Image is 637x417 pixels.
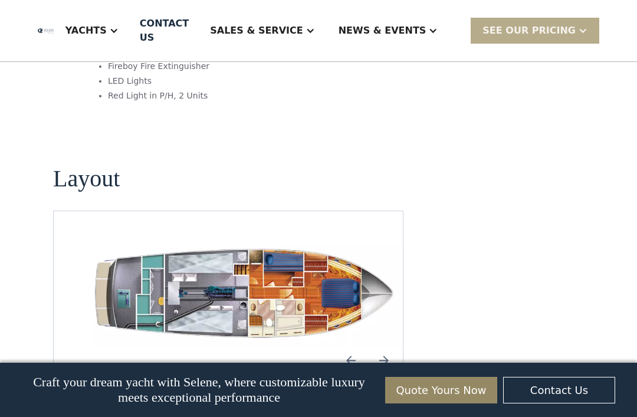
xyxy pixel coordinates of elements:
img: icon [337,346,365,375]
img: icon [370,346,398,375]
a: Quote Yours Now [385,377,497,403]
li: LED Lights [108,75,363,87]
div: Sales & Service [210,24,303,38]
div: Yachts [65,24,107,38]
h2: Layout [53,166,120,192]
div: Sales & Service [198,7,326,54]
a: Contact Us [503,377,615,403]
li: Fireboy Fire Extinguisher [108,60,363,73]
a: Previous slide [337,346,365,375]
a: Next slide [370,346,398,375]
div: 3 / 3 [82,239,412,346]
div: Contact US [140,17,189,45]
div: Yachts [54,7,130,54]
li: Red Light in P/H, 2 Units [108,90,363,102]
div: News & EVENTS [327,7,450,54]
div: SEE Our Pricing [471,18,599,43]
p: Craft your dream yacht with Selene, where customizable luxury meets exceptional performance [22,375,376,405]
div: News & EVENTS [339,24,426,38]
img: logo [38,28,54,34]
a: open lightbox [82,239,412,346]
div: SEE Our Pricing [482,24,576,38]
